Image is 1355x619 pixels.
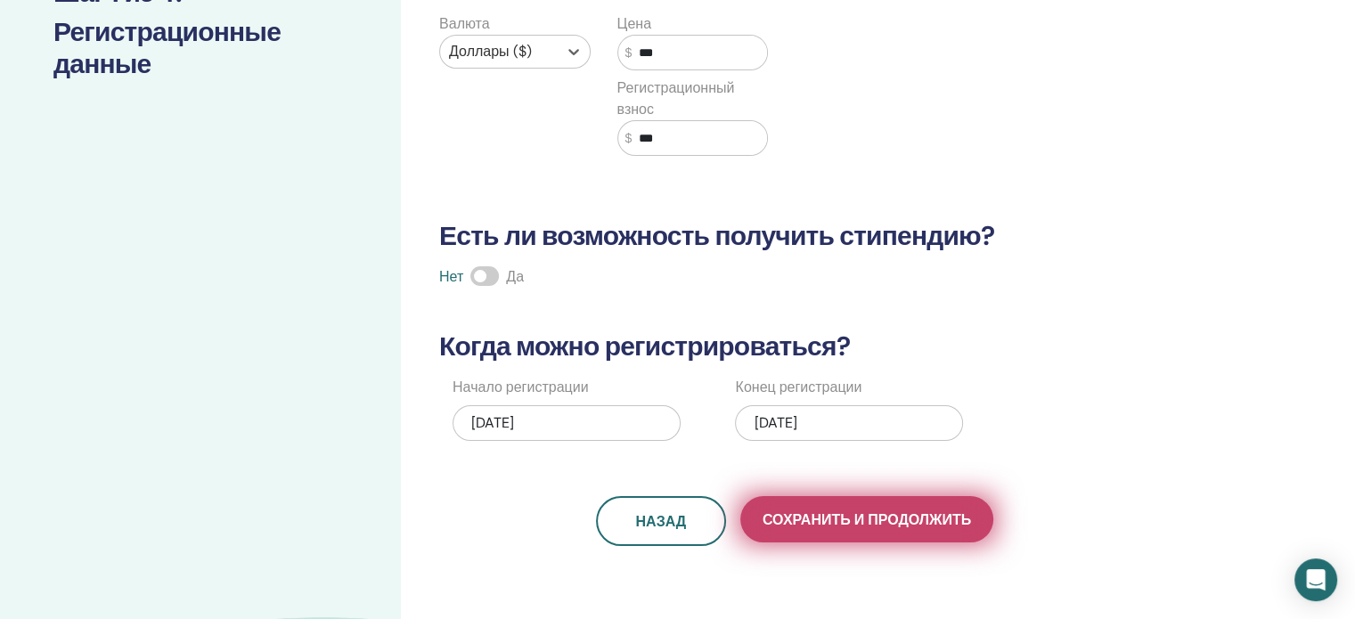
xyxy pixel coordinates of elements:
[439,218,994,253] font: Есть ли возможность получить стипендию?
[754,413,796,432] font: [DATE]
[453,378,588,396] font: Начало регистрации
[635,512,686,531] font: Назад
[617,78,735,118] font: Регистрационный взнос
[763,510,971,529] font: Сохранить и продолжить
[617,14,651,33] font: Цена
[625,131,633,145] font: $
[506,267,524,286] font: Да
[1294,558,1337,601] div: Открытый Интерком Мессенджер
[471,413,514,432] font: [DATE]
[439,329,850,363] font: Когда можно регистрироваться?
[740,496,993,542] button: Сохранить и продолжить
[735,378,861,396] font: Конец регистрации
[439,267,463,286] font: Нет
[53,14,281,81] font: Регистрационные данные
[596,496,726,546] button: Назад
[439,14,490,33] font: Валюта
[625,45,633,60] font: $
